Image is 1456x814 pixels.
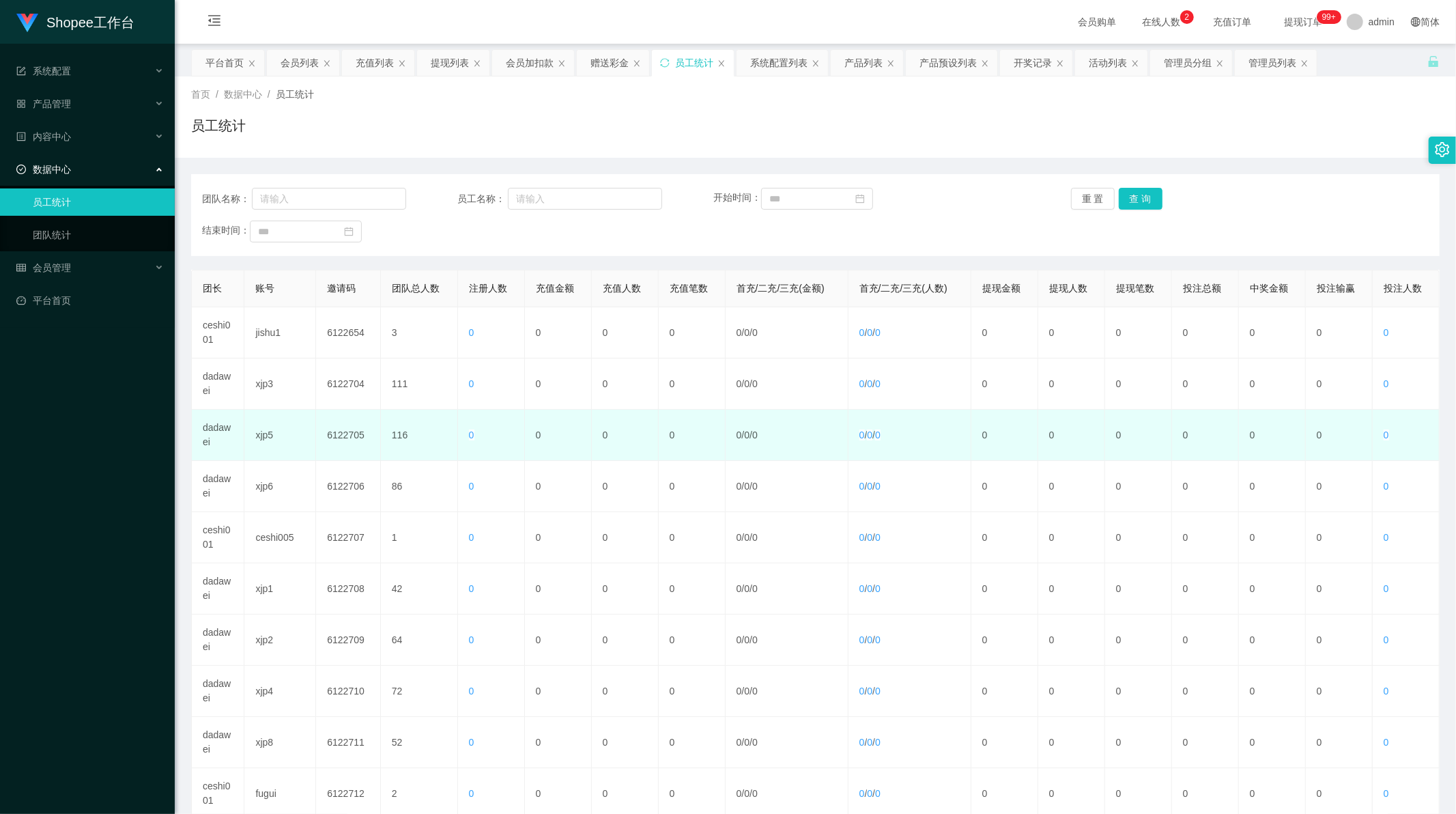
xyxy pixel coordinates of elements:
td: 6122711 [316,717,381,768]
td: 0 [592,717,659,768]
span: 0 [859,737,865,748]
td: 0 [1105,359,1172,410]
td: 0 [1239,717,1306,768]
i: 图标: unlock [1427,55,1440,68]
td: 0 [1172,666,1239,717]
td: 0 [1239,461,1306,512]
h1: 员工统计 [191,115,246,136]
i: 图标: sync [660,58,670,68]
span: 充值人数 [603,283,641,294]
td: / / [726,512,848,563]
span: 0 [469,583,474,594]
a: 图标: dashboard平台首页 [16,287,164,314]
span: 0 [469,378,474,389]
span: 提现订单 [1277,17,1329,27]
span: 0 [859,430,865,440]
span: 0 [744,634,750,645]
td: 0 [1038,717,1105,768]
span: 0 [867,430,872,440]
td: 0 [971,563,1038,615]
td: / / [848,461,971,512]
td: 0 [659,666,726,717]
td: 0 [1105,717,1172,768]
span: 0 [744,532,750,543]
span: 首充/二充/三充(金额) [737,283,825,294]
i: 图标: close [812,59,820,68]
td: / / [726,410,848,461]
i: 图标: table [16,263,26,272]
td: 0 [659,307,726,359]
span: 0 [875,737,881,748]
span: 0 [867,532,872,543]
div: 员工统计 [675,50,713,76]
td: / / [726,359,848,410]
span: 0 [737,737,742,748]
span: / [268,89,270,100]
span: 0 [469,737,474,748]
span: 0 [752,634,758,645]
span: 0 [875,327,881,338]
td: 0 [592,666,659,717]
span: 0 [1384,737,1389,748]
i: 图标: close [323,59,331,68]
span: 0 [875,378,881,389]
span: 0 [469,686,474,697]
span: 0 [859,634,865,645]
i: 图标: menu-fold [191,1,238,44]
td: 0 [659,410,726,461]
div: 会员列表 [281,50,319,76]
span: 0 [744,686,750,697]
div: 系统配置列表 [750,50,808,76]
td: / / [848,563,971,615]
span: 员工统计 [276,89,314,100]
span: 0 [875,686,881,697]
span: 0 [752,737,758,748]
div: 平台首页 [205,50,244,76]
td: jishu1 [244,307,316,359]
span: 团队名称： [202,192,252,206]
span: 0 [859,378,865,389]
td: 0 [971,717,1038,768]
td: / / [848,512,971,563]
span: 数据中心 [224,89,262,100]
td: xjp4 [244,666,316,717]
td: 0 [1038,307,1105,359]
td: 6122710 [316,666,381,717]
span: 0 [875,481,881,492]
td: 0 [1306,512,1373,563]
div: 会员加扣款 [506,50,554,76]
td: 0 [971,666,1038,717]
td: 0 [971,410,1038,461]
td: 0 [1038,410,1105,461]
td: dadawei [192,666,244,717]
td: 0 [1105,461,1172,512]
td: 0 [659,512,726,563]
div: 活动列表 [1089,50,1127,76]
span: 数据中心 [16,164,71,175]
td: 0 [592,615,659,666]
div: 赠送彩金 [590,50,629,76]
td: 0 [525,563,592,615]
span: 0 [859,686,865,697]
span: 0 [752,327,758,338]
td: / / [848,615,971,666]
span: 0 [1384,583,1389,594]
span: 0 [744,583,750,594]
span: 0 [737,327,742,338]
td: 0 [1239,615,1306,666]
td: 6122654 [316,307,381,359]
span: 提现金额 [982,283,1020,294]
td: dadawei [192,359,244,410]
span: 0 [469,634,474,645]
span: 提现人数 [1049,283,1087,294]
td: / / [848,717,971,768]
i: 图标: close [717,59,726,68]
td: 0 [971,615,1038,666]
td: dadawei [192,563,244,615]
span: 0 [752,481,758,492]
td: 0 [592,563,659,615]
td: 0 [1105,615,1172,666]
span: 0 [875,532,881,543]
span: 员工名称： [457,192,507,206]
td: xjp2 [244,615,316,666]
